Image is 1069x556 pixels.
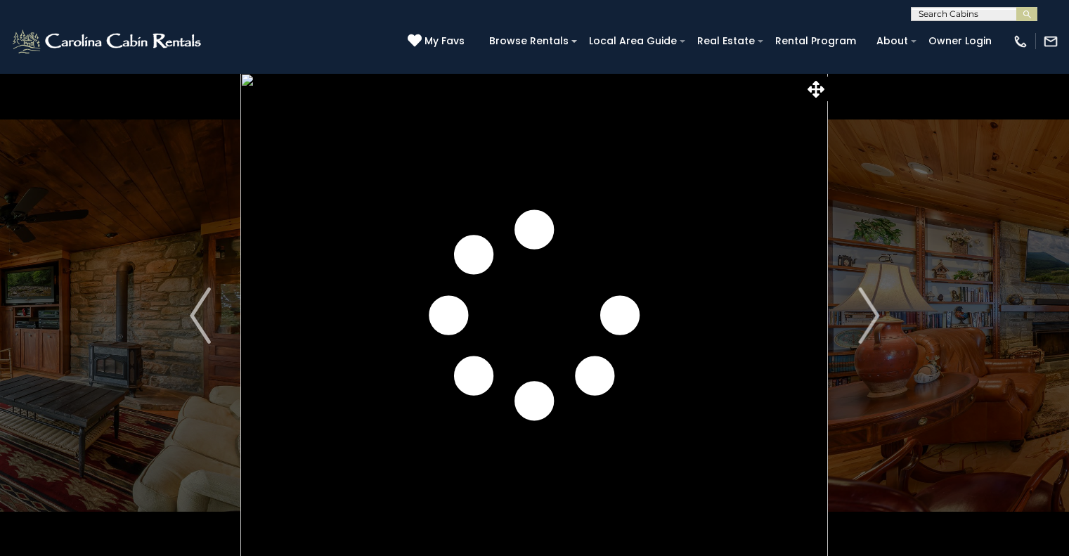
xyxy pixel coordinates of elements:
span: My Favs [425,34,465,49]
img: mail-regular-white.png [1043,34,1058,49]
a: Owner Login [921,30,999,52]
a: Real Estate [690,30,762,52]
a: My Favs [408,34,468,49]
a: About [869,30,915,52]
img: arrow [858,287,879,344]
img: phone-regular-white.png [1013,34,1028,49]
a: Local Area Guide [582,30,684,52]
a: Rental Program [768,30,863,52]
img: arrow [190,287,211,344]
img: White-1-2.png [11,27,205,56]
a: Browse Rentals [482,30,576,52]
